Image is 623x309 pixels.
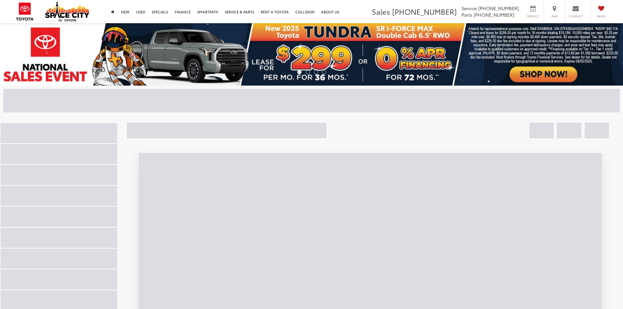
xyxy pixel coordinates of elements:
[461,5,477,11] span: Service
[526,14,540,18] span: Service
[461,11,472,18] span: Parts
[474,11,514,18] span: [PHONE_NUMBER]
[478,5,519,11] span: [PHONE_NUMBER]
[547,14,562,18] span: Map
[45,1,89,22] img: Space City Toyota
[372,6,390,17] span: Sales
[594,14,608,18] span: Saved
[392,6,457,17] span: [PHONE_NUMBER]
[568,14,583,18] span: Contact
